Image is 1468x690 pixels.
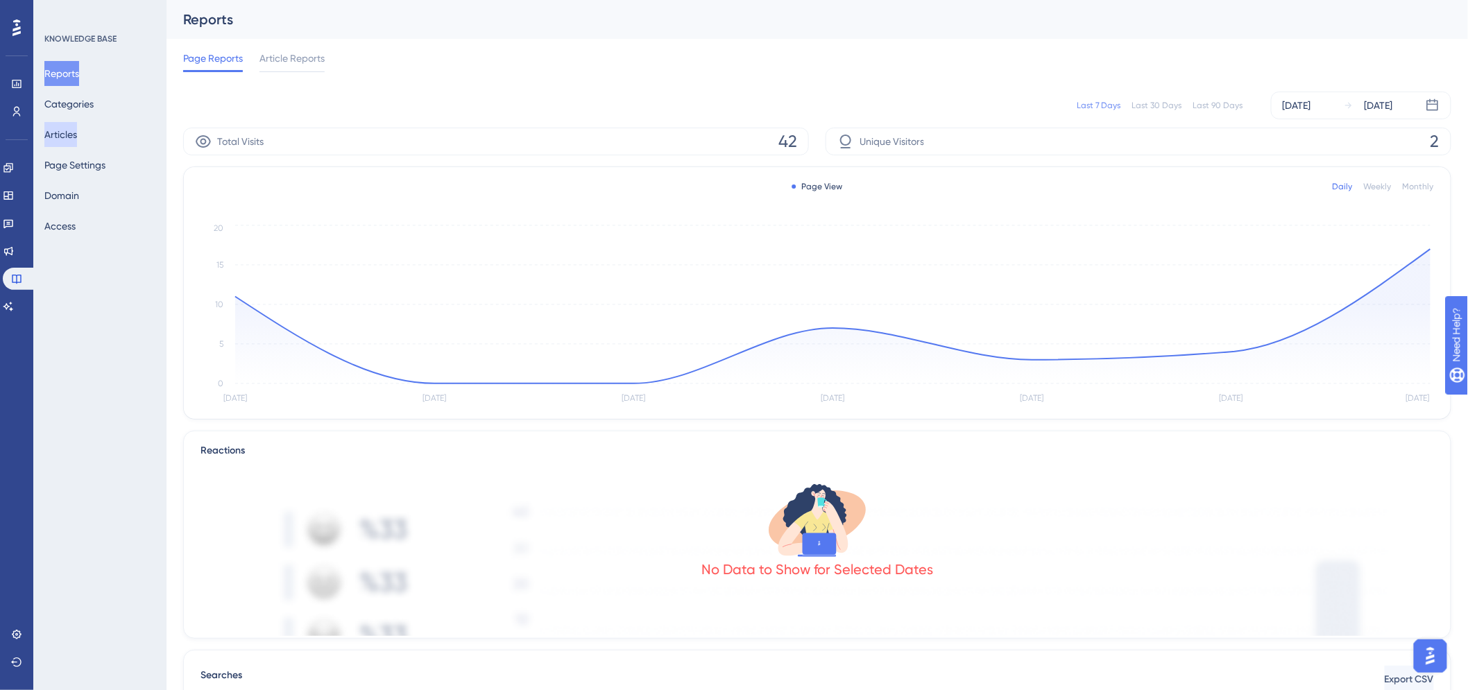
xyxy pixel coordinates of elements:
[622,394,645,404] tspan: [DATE]
[1365,97,1393,114] div: [DATE]
[1220,394,1243,404] tspan: [DATE]
[219,339,223,349] tspan: 5
[1410,635,1451,677] iframe: UserGuiding AI Assistant Launcher
[44,214,76,239] button: Access
[215,300,223,309] tspan: 10
[792,181,843,192] div: Page View
[778,130,797,153] span: 42
[1283,97,1311,114] div: [DATE]
[821,394,845,404] tspan: [DATE]
[1077,100,1121,111] div: Last 7 Days
[44,92,94,117] button: Categories
[218,379,223,388] tspan: 0
[223,394,247,404] tspan: [DATE]
[1364,181,1392,192] div: Weekly
[44,153,105,178] button: Page Settings
[216,260,223,270] tspan: 15
[44,61,79,86] button: Reports
[200,442,1434,459] div: Reactions
[44,122,77,147] button: Articles
[1385,671,1434,688] span: Export CSV
[183,50,243,67] span: Page Reports
[33,3,87,20] span: Need Help?
[1333,181,1353,192] div: Daily
[423,394,446,404] tspan: [DATE]
[217,133,264,150] span: Total Visits
[44,33,117,44] div: KNOWLEDGE BASE
[44,183,79,208] button: Domain
[259,50,325,67] span: Article Reports
[214,223,223,233] tspan: 20
[1132,100,1182,111] div: Last 30 Days
[1403,181,1434,192] div: Monthly
[1021,394,1044,404] tspan: [DATE]
[183,10,1417,29] div: Reports
[1406,394,1429,404] tspan: [DATE]
[1193,100,1243,111] div: Last 90 Days
[1431,130,1440,153] span: 2
[701,560,933,579] div: No Data to Show for Selected Dates
[860,133,924,150] span: Unique Visitors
